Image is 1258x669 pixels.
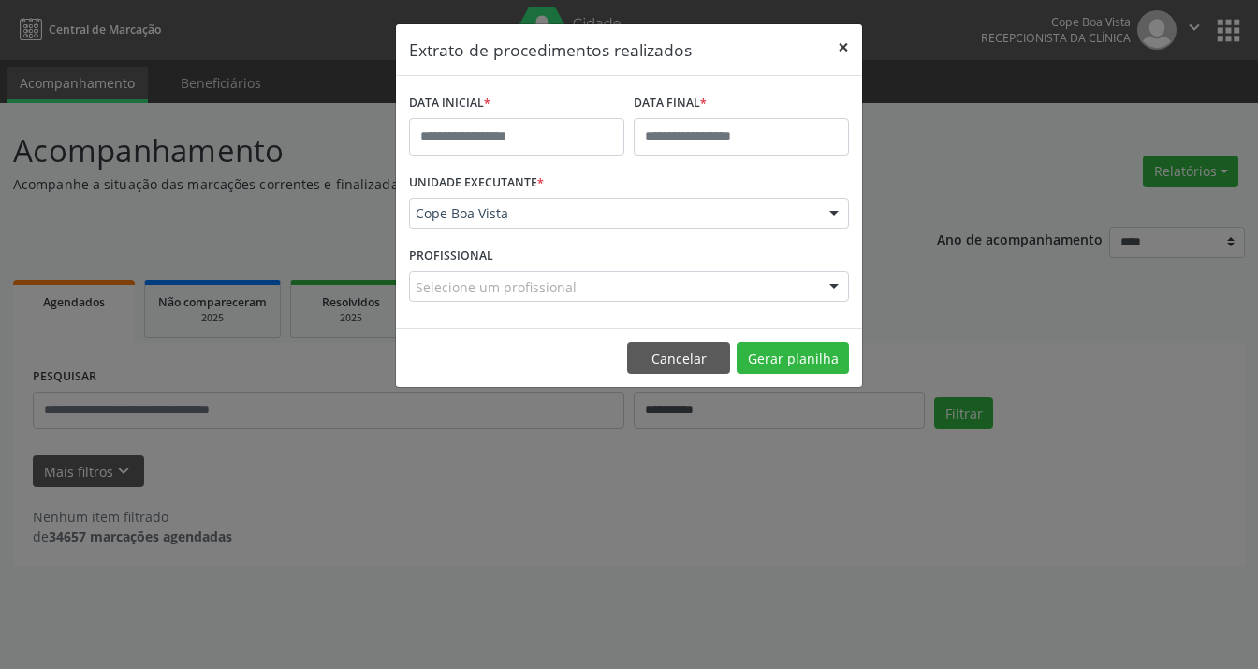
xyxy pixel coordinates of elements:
[409,89,490,118] label: DATA INICIAL
[409,242,493,271] label: PROFISSIONAL
[416,204,811,223] span: Cope Boa Vista
[416,277,577,297] span: Selecione um profissional
[737,342,849,374] button: Gerar planilha
[409,37,692,62] h5: Extrato de procedimentos realizados
[825,24,862,70] button: Close
[634,89,707,118] label: DATA FINAL
[409,169,544,198] label: UNIDADE EXECUTANTE
[627,342,730,374] button: Cancelar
